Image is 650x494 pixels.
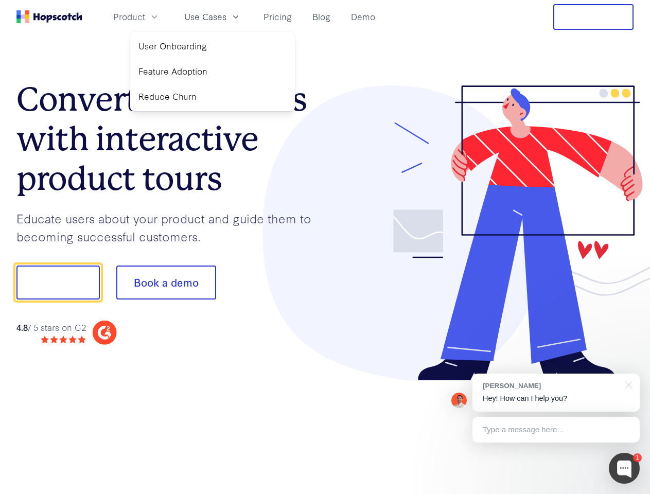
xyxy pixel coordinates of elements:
[184,10,226,23] span: Use Cases
[347,8,379,25] a: Demo
[134,61,291,82] a: Feature Adoption
[113,10,145,23] span: Product
[483,393,629,404] p: Hey! How can I help you?
[178,8,247,25] button: Use Cases
[16,321,28,333] strong: 4.8
[16,80,325,198] h1: Convert more trials with interactive product tours
[134,86,291,107] a: Reduce Churn
[472,417,640,443] div: Type a message here...
[308,8,335,25] a: Blog
[553,4,634,30] button: Free Trial
[483,381,619,391] div: [PERSON_NAME]
[259,8,296,25] a: Pricing
[16,10,82,23] a: Home
[134,36,291,57] a: User Onboarding
[633,453,642,462] div: 1
[451,393,467,408] img: Mark Spera
[16,321,86,334] div: / 5 stars on G2
[16,266,100,299] button: Show me!
[16,209,325,245] p: Educate users about your product and guide them to becoming successful customers.
[107,8,166,25] button: Product
[116,266,216,299] button: Book a demo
